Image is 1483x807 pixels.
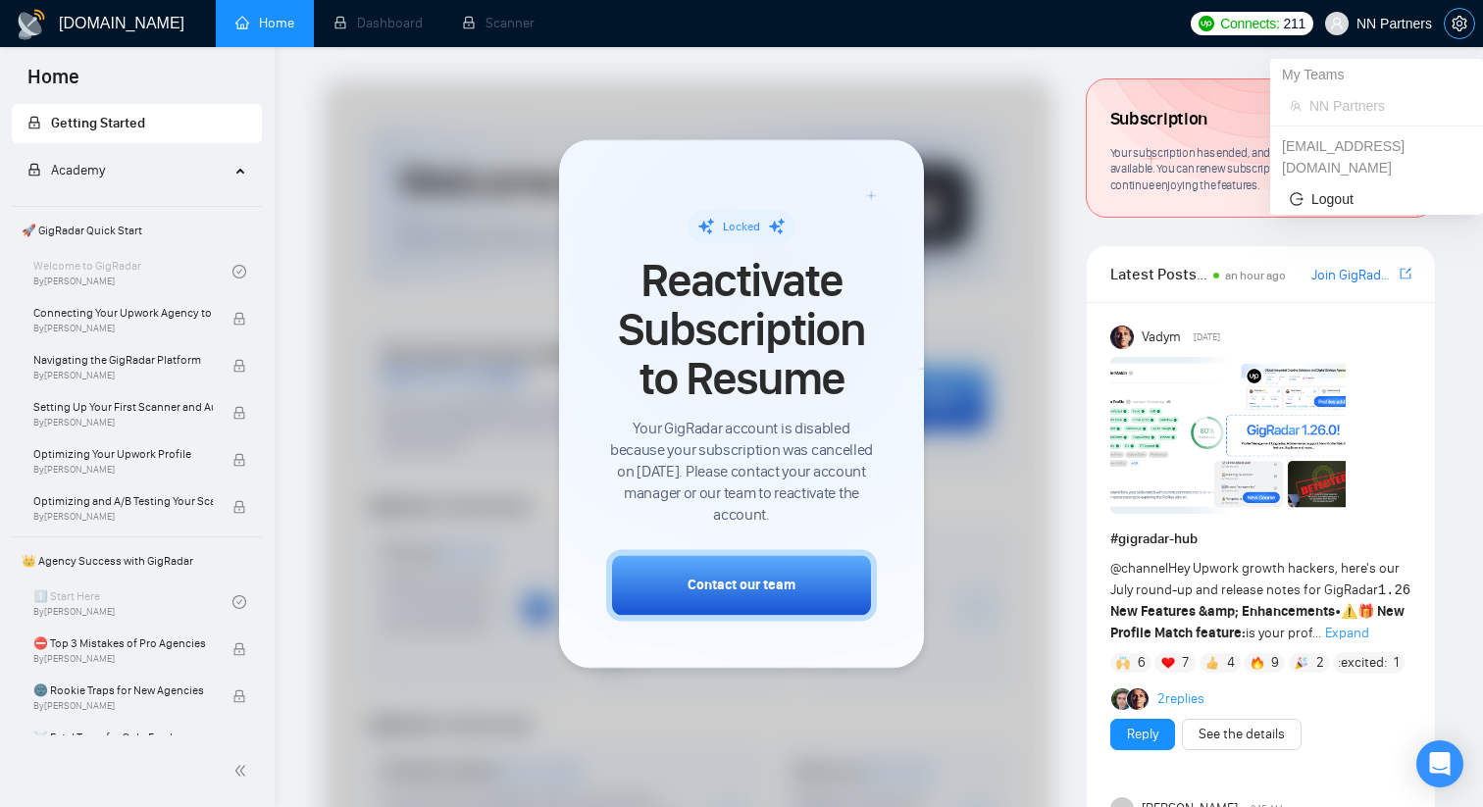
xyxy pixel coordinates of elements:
a: homeHome [235,15,294,31]
span: Your GigRadar account is disabled because your subscription was cancelled on [DATE]. Please conta... [606,418,877,526]
button: Contact our team [606,549,877,621]
span: 7 [1182,653,1189,673]
h1: # gigradar-hub [1110,529,1411,550]
span: check-circle [232,595,246,609]
img: upwork-logo.png [1199,16,1214,31]
span: By [PERSON_NAME] [33,417,213,429]
img: ❤️ [1161,656,1175,670]
span: check-circle [232,265,246,278]
code: 1.26 [1378,582,1411,598]
span: logout [1290,192,1304,206]
span: Your subscription has ended, and features are no longer available. You can renew subscription to ... [1110,145,1390,192]
span: @channel [1110,560,1168,577]
span: 4 [1227,653,1235,673]
span: Academy [27,162,105,178]
span: By [PERSON_NAME] [33,370,213,381]
span: 🎁 [1357,603,1374,620]
button: See the details [1182,719,1302,750]
span: Locked [723,220,760,233]
span: By [PERSON_NAME] [33,700,213,712]
span: user [1330,17,1344,30]
a: Join GigRadar Slack Community [1311,265,1396,286]
span: 🌚 Rookie Traps for New Agencies [33,681,213,700]
span: Logout [1290,188,1463,210]
span: setting [1445,16,1474,31]
span: 2 [1316,653,1324,673]
span: Hey Upwork growth hackers, here's our July round-up and release notes for GigRadar • is your prof... [1110,560,1411,641]
img: logo [16,9,47,40]
span: 6 [1138,653,1146,673]
span: Reactivate Subscription to Resume [606,256,877,404]
img: 👍 [1205,656,1219,670]
span: ⚠️ [1341,603,1357,620]
span: By [PERSON_NAME] [33,464,213,476]
img: 🙌 [1116,656,1130,670]
span: Connects: [1220,13,1279,34]
a: 2replies [1157,689,1204,709]
span: 🚀 GigRadar Quick Start [14,211,260,250]
span: Latest Posts from the GigRadar Community [1110,262,1207,286]
span: Vadym [1142,327,1181,348]
span: lock [27,116,41,129]
span: By [PERSON_NAME] [33,323,213,334]
span: ⛔ Top 3 Mistakes of Pro Agencies [33,633,213,653]
span: lock [232,453,246,467]
button: setting [1444,8,1475,39]
span: double-left [233,761,253,781]
span: Optimizing Your Upwork Profile [33,444,213,464]
span: 👑 Agency Success with GigRadar [14,541,260,580]
button: Reply [1110,719,1175,750]
span: 211 [1284,13,1305,34]
span: lock [232,359,246,373]
span: Home [12,63,95,104]
span: Getting Started [51,115,145,131]
span: [DATE] [1194,328,1220,346]
a: export [1400,265,1411,283]
span: team [1290,100,1302,112]
img: Alex B [1111,688,1133,710]
span: Setting Up Your First Scanner and Auto-Bidder [33,397,213,417]
div: nik@nn.partners [1270,130,1483,183]
a: See the details [1199,724,1285,745]
span: lock [232,642,246,656]
span: export [1400,266,1411,281]
span: Connecting Your Upwork Agency to GigRadar [33,303,213,323]
img: 🔥 [1251,656,1264,670]
span: By [PERSON_NAME] [33,511,213,523]
img: Vadym [1110,326,1134,349]
span: 1 [1394,653,1399,673]
span: NN Partners [1309,95,1463,117]
li: Getting Started [12,104,262,143]
span: :excited: [1338,652,1387,674]
span: ☠️ Fatal Traps for Solo Freelancers [33,728,213,747]
span: 9 [1271,653,1279,673]
span: lock [232,500,246,514]
span: lock [27,163,41,177]
span: lock [232,689,246,703]
span: an hour ago [1225,269,1286,282]
span: Subscription [1110,103,1207,136]
img: F09AC4U7ATU-image.png [1110,357,1346,514]
span: By [PERSON_NAME] [33,653,213,665]
span: lock [232,406,246,420]
div: Open Intercom Messenger [1416,740,1463,787]
span: Academy [51,162,105,178]
span: lock [232,312,246,326]
span: Navigating the GigRadar Platform [33,350,213,370]
span: Optimizing and A/B Testing Your Scanner for Better Results [33,491,213,511]
div: Contact our team [688,575,795,595]
strong: New Features &amp; Enhancements [1110,603,1335,620]
a: Reply [1127,724,1158,745]
div: My Teams [1270,59,1483,90]
img: 🎉 [1295,656,1308,670]
span: Expand [1325,625,1369,641]
a: setting [1444,16,1475,31]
